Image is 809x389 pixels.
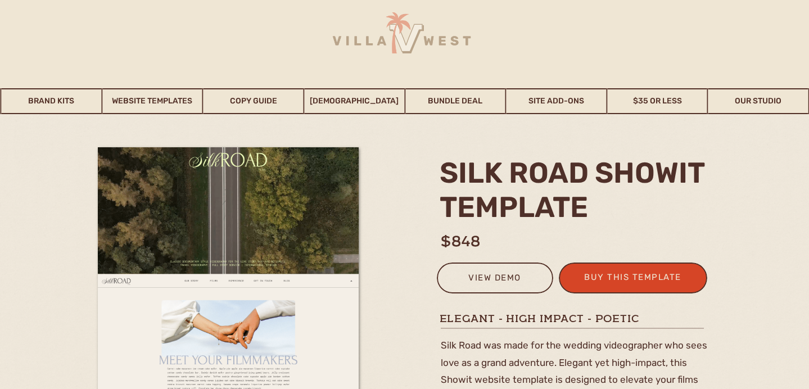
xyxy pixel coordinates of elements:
[102,88,202,114] a: Website Templates
[607,88,707,114] a: $35 or Less
[204,88,304,114] a: Copy Guide
[440,156,711,223] h2: silk road Showit template
[444,270,546,289] a: view demo
[708,88,808,114] a: Our Studio
[441,230,714,245] h1: $848
[2,88,102,114] a: Brand Kits
[507,88,607,114] a: Site Add-Ons
[440,311,707,325] h1: elegant - high impact - poetic
[405,88,505,114] a: Bundle Deal
[304,88,404,114] a: [DEMOGRAPHIC_DATA]
[578,270,688,288] a: buy this template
